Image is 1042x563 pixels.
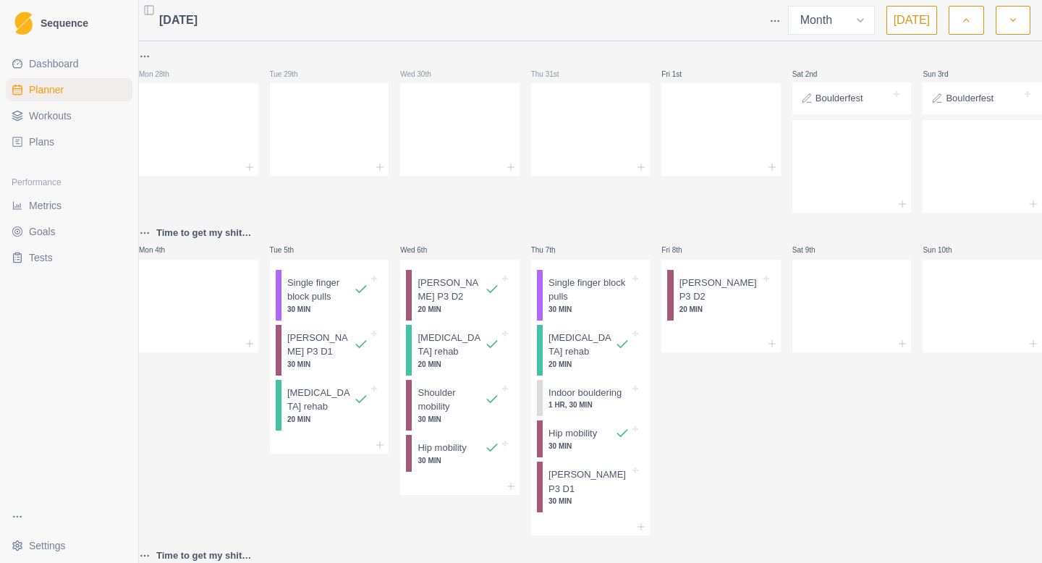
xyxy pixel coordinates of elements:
[6,78,132,101] a: Planner
[792,245,836,255] p: Sat 9th
[6,171,132,194] div: Performance
[14,12,33,35] img: Logo
[679,304,761,315] p: 20 MIN
[6,6,132,41] a: LogoSequence
[418,331,484,359] p: [MEDICAL_DATA] rehab
[6,52,132,75] a: Dashboard
[6,534,132,557] button: Settings
[792,69,836,80] p: Sat 2nd
[418,359,499,370] p: 20 MIN
[792,82,912,114] div: Boulderfest
[418,414,499,425] p: 30 MIN
[29,198,62,213] span: Metrics
[287,276,354,304] p: Single finger block pulls
[548,304,630,315] p: 30 MIN
[537,270,645,321] div: Single finger block pulls30 MIN
[548,467,630,496] p: [PERSON_NAME] P3 D1
[548,331,615,359] p: [MEDICAL_DATA] rehab
[406,270,514,321] div: [PERSON_NAME] P3 D220 MIN
[531,245,575,255] p: Thu 7th
[6,220,132,243] a: Goals
[548,441,630,452] p: 30 MIN
[29,56,79,71] span: Dashboard
[287,414,368,425] p: 20 MIN
[923,69,966,80] p: Sun 3rd
[29,224,56,239] span: Goals
[816,91,863,106] p: Boulderfest
[287,331,354,359] p: [PERSON_NAME] P3 D1
[270,245,313,255] p: Tue 5th
[29,82,64,97] span: Planner
[886,6,937,35] button: [DATE]
[159,12,198,29] span: [DATE]
[139,245,182,255] p: Mon 4th
[276,270,384,321] div: Single finger block pulls30 MIN
[548,386,622,400] p: Indoor bouldering
[548,399,630,410] p: 1 HR, 30 MIN
[406,380,514,431] div: Shoulder mobility30 MIN
[667,270,775,321] div: [PERSON_NAME] P3 D220 MIN
[29,250,53,265] span: Tests
[400,69,444,80] p: Wed 30th
[679,276,761,304] p: [PERSON_NAME] P3 D2
[6,246,132,269] a: Tests
[548,276,630,304] p: Single finger block pulls
[287,386,354,414] p: [MEDICAL_DATA] rehab
[418,386,484,414] p: Shoulder mobility
[29,109,72,123] span: Workouts
[537,380,645,417] div: Indoor bouldering1 HR, 30 MIN
[548,426,597,441] p: Hip mobility
[418,455,499,466] p: 30 MIN
[276,380,384,431] div: [MEDICAL_DATA] rehab20 MIN
[661,245,705,255] p: Fri 8th
[946,91,994,106] p: Boulderfest
[270,69,313,80] p: Tue 29th
[6,130,132,153] a: Plans
[276,325,384,376] div: [PERSON_NAME] P3 D130 MIN
[923,82,1042,114] div: Boulderfest
[406,325,514,376] div: [MEDICAL_DATA] rehab20 MIN
[537,325,645,376] div: [MEDICAL_DATA] rehab20 MIN
[661,69,705,80] p: Fri 1st
[531,69,575,80] p: Thu 31st
[537,420,645,457] div: Hip mobility30 MIN
[41,18,88,28] span: Sequence
[139,69,182,80] p: Mon 28th
[406,435,514,472] div: Hip mobility30 MIN
[548,359,630,370] p: 20 MIN
[923,245,966,255] p: Sun 10th
[6,104,132,127] a: Workouts
[400,245,444,255] p: Wed 6th
[537,462,645,512] div: [PERSON_NAME] P3 D130 MIN
[287,304,368,315] p: 30 MIN
[548,496,630,507] p: 30 MIN
[418,304,499,315] p: 20 MIN
[287,359,368,370] p: 30 MIN
[29,135,54,149] span: Plans
[156,226,258,240] p: Time to get my shit together month
[418,276,484,304] p: [PERSON_NAME] P3 D2
[418,441,466,455] p: Hip mobility
[6,194,132,217] a: Metrics
[156,549,258,563] p: Time to get my shit together month (copy)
